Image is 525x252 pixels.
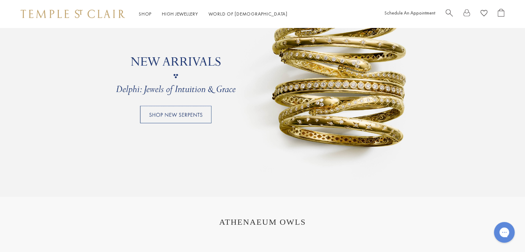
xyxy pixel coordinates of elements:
a: Schedule An Appointment [385,10,435,16]
h1: ATHENAEUM OWLS [28,217,497,227]
a: View Wishlist [480,9,487,19]
iframe: Gorgias live chat messenger [490,220,518,245]
a: World of [DEMOGRAPHIC_DATA]World of [DEMOGRAPHIC_DATA] [208,11,288,17]
a: ShopShop [139,11,152,17]
img: Temple St. Clair [21,10,125,18]
nav: Main navigation [139,10,288,18]
a: High JewelleryHigh Jewellery [162,11,198,17]
a: Search [446,9,453,19]
a: Open Shopping Bag [498,9,504,19]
